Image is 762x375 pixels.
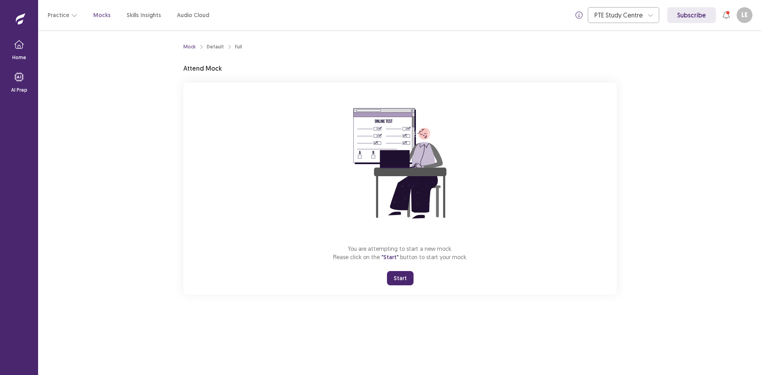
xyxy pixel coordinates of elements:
[183,43,196,50] a: Mock
[127,11,161,19] a: Skills Insights
[572,8,586,22] button: info
[177,11,209,19] a: Audio Cloud
[329,92,471,235] img: attend-mock
[235,43,242,50] div: Full
[12,54,26,61] p: Home
[333,244,468,262] p: You are attempting to start a new mock. Please click on the button to start your mock.
[48,8,77,22] button: Practice
[183,63,222,73] p: Attend Mock
[207,43,224,50] div: Default
[93,11,111,19] a: Mocks
[387,271,414,285] button: Start
[737,7,752,23] button: LE
[381,254,398,261] span: "Start"
[11,87,27,94] p: AI Prep
[183,43,242,50] nav: breadcrumb
[667,7,716,23] a: Subscribe
[595,8,644,23] div: PTE Study Centre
